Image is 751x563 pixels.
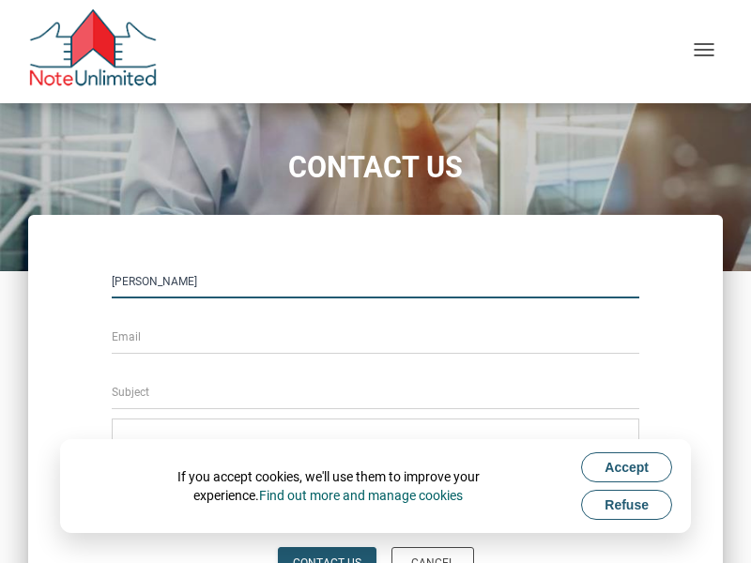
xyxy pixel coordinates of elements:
input: Subject [112,375,639,409]
h1: CONTACT US [14,151,737,184]
div: If you accept cookies, we'll use them to improve your experience. [135,467,521,505]
a: Find out more and manage cookies [259,488,463,503]
input: Name [112,265,639,298]
img: NoteUnlimited [28,9,158,94]
input: Email [112,320,639,354]
button: Accept [581,452,672,482]
button: Refuse [581,490,672,520]
span: Refuse [605,497,649,512]
span: Accept [605,460,649,475]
